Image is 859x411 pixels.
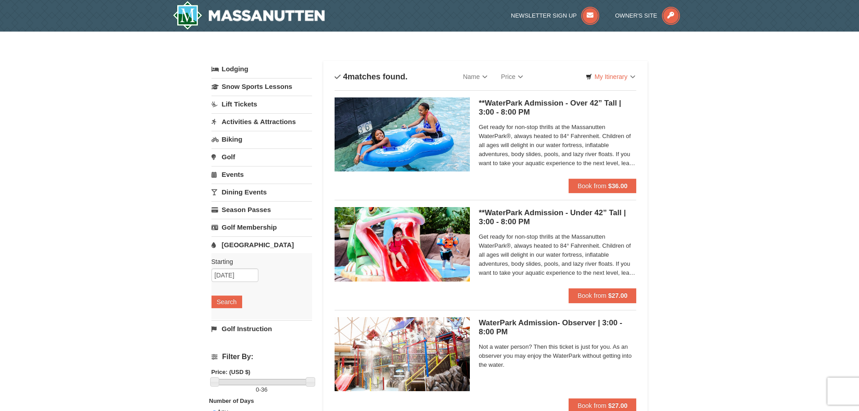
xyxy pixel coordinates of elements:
strong: $27.00 [608,402,628,409]
a: [GEOGRAPHIC_DATA] [211,236,312,253]
h4: matches found. [335,72,408,81]
strong: Number of Days [209,397,254,404]
a: Massanutten Resort [173,1,325,30]
span: Get ready for non-stop thrills at the Massanutten WaterPark®, always heated to 84° Fahrenheit. Ch... [479,123,637,168]
a: Golf Instruction [211,320,312,337]
span: 36 [261,386,267,393]
a: Events [211,166,312,183]
span: Owner's Site [615,12,657,19]
a: Golf [211,148,312,165]
img: 6619917-1062-d161e022.jpg [335,207,470,281]
img: 6619917-1066-60f46fa6.jpg [335,317,470,391]
a: Lift Tickets [211,96,312,112]
span: Not a water person? Then this ticket is just for you. As an observer you may enjoy the WaterPark ... [479,342,637,369]
a: Name [456,68,494,86]
label: Starting [211,257,305,266]
a: Biking [211,131,312,148]
span: 0 [256,386,259,393]
strong: $36.00 [608,182,628,189]
label: - [211,385,312,394]
a: Lodging [211,61,312,77]
span: 4 [343,72,348,81]
button: Book from $36.00 [569,179,637,193]
h4: Filter By: [211,353,312,361]
h5: WaterPark Admission- Observer | 3:00 - 8:00 PM [479,319,637,337]
a: Activities & Attractions [211,113,312,130]
img: 6619917-1058-293f39d8.jpg [335,97,470,171]
a: Golf Membership [211,219,312,236]
span: Get ready for non-stop thrills at the Massanutten WaterPark®, always heated to 84° Fahrenheit. Ch... [479,232,637,277]
a: My Itinerary [580,70,641,83]
a: Newsletter Sign Up [511,12,599,19]
a: Season Passes [211,201,312,218]
h5: **WaterPark Admission - Over 42” Tall | 3:00 - 8:00 PM [479,99,637,117]
span: Book from [578,402,606,409]
strong: Price: (USD $) [211,369,251,375]
button: Book from $27.00 [569,288,637,303]
button: Search [211,296,242,308]
strong: $27.00 [608,292,628,299]
span: Newsletter Sign Up [511,12,577,19]
h5: **WaterPark Admission - Under 42” Tall | 3:00 - 8:00 PM [479,208,637,226]
a: Owner's Site [615,12,680,19]
a: Snow Sports Lessons [211,78,312,95]
img: Massanutten Resort Logo [173,1,325,30]
a: Dining Events [211,184,312,200]
a: Price [494,68,530,86]
span: Book from [578,292,606,299]
span: Book from [578,182,606,189]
